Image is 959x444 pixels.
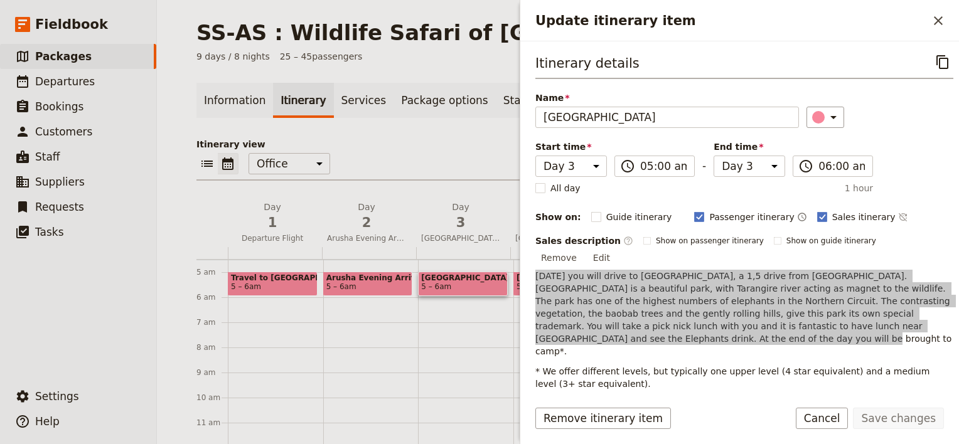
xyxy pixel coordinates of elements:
span: Guide itinerary [606,211,672,223]
a: Services [334,83,394,118]
span: Arusha Evening Arrival [326,273,410,282]
div: Arusha Evening Arrival5 – 6am [323,272,413,296]
span: All day [550,182,581,194]
button: Close drawer [928,10,949,31]
div: ​ [813,110,841,125]
span: [GEOGRAPHIC_DATA] [517,273,600,282]
span: 5 – 6am [421,282,451,291]
button: Copy itinerary item [932,51,953,73]
span: - [702,158,706,177]
span: [GEOGRAPHIC_DATA] [421,273,505,282]
button: Day2Arusha Evening Arrival [322,201,416,247]
input: ​ [818,159,865,174]
span: 1 [233,213,312,232]
button: Day3[GEOGRAPHIC_DATA] [416,201,510,247]
div: Travel to [GEOGRAPHIC_DATA] via [GEOGRAPHIC_DATA]5 – 6am [228,272,318,296]
span: 9 days / 8 nights [196,50,270,63]
button: Time not shown on sales itinerary [898,209,908,225]
div: [GEOGRAPHIC_DATA]5 – 6am [513,272,603,296]
span: Departure Flight [228,233,317,243]
button: Cancel [796,408,849,429]
span: Suppliers [35,176,85,188]
h2: Day [233,201,312,232]
span: Start time [535,140,607,153]
h2: Day [327,201,406,232]
a: Information [196,83,273,118]
span: 5 – 6am [517,282,547,291]
span: Sales itinerary [832,211,896,223]
span: Bookings [35,100,83,113]
span: Staff [35,151,60,163]
input: Name [535,107,799,128]
button: List view [196,153,218,174]
button: ​ [806,107,844,128]
span: Travel to [GEOGRAPHIC_DATA] via [GEOGRAPHIC_DATA] [231,273,314,282]
span: ​ [623,236,633,246]
h2: Update itinerary item [535,11,928,30]
span: [GEOGRAPHIC_DATA] [416,233,505,243]
button: Edit [587,248,616,267]
span: 5 – 6am [231,282,261,291]
a: Staff [496,83,536,118]
a: Itinerary [273,83,333,118]
select: Start time [535,156,607,177]
span: 5 – 6am [326,282,356,291]
span: ​ [798,159,813,174]
span: Tasks [35,226,64,238]
span: End time [714,140,785,153]
span: Settings [35,390,79,403]
div: 9 am [196,367,228,378]
span: Requests [35,201,84,213]
button: Save changes [853,408,944,429]
span: Packages [35,50,92,63]
p: Itinerary view [196,138,919,151]
a: Package options [394,83,495,118]
div: 5 am [196,267,228,277]
button: Day1Departure Flight [228,201,322,247]
select: End time [714,156,785,177]
div: 8 am [196,342,228,352]
span: Arusha Evening Arrival [322,233,411,243]
input: ​ [640,159,687,174]
button: Time shown on passenger itinerary [797,209,807,225]
span: * We offer different levels, but typically one upper level (4 star equivalent) and a medium level... [535,366,933,389]
span: 1 hour [845,182,873,194]
span: Show on passenger itinerary [656,236,764,246]
span: Fieldbook [35,15,108,34]
button: Remove itinerary item [535,408,671,429]
span: 2 [327,213,406,232]
h1: SS-AS : Wildlife Safari of [GEOGRAPHIC_DATA] [196,20,749,45]
div: 6 am [196,292,228,302]
span: Passenger itinerary [709,211,794,223]
div: [GEOGRAPHIC_DATA]5 – 6am [418,272,508,296]
label: Sales description [535,235,633,247]
span: Name [535,92,799,104]
div: 7 am [196,317,228,327]
span: 25 – 45 passengers [280,50,363,63]
div: 11 am [196,418,228,428]
div: Show on: [535,211,581,223]
span: ​ [620,159,635,174]
span: Departures [35,75,95,88]
button: Remove [535,248,582,267]
span: Help [35,415,60,428]
h3: Itinerary details [535,54,640,73]
h2: Day [421,201,500,232]
span: [DATE] you will drive to [GEOGRAPHIC_DATA], a 1,5 drive from [GEOGRAPHIC_DATA]. [GEOGRAPHIC_DATA]... [535,271,955,356]
button: Calendar view [218,153,238,174]
span: Show on guide itinerary [786,236,876,246]
span: 3 [421,213,500,232]
span: Customers [35,125,92,138]
div: 10 am [196,393,228,403]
